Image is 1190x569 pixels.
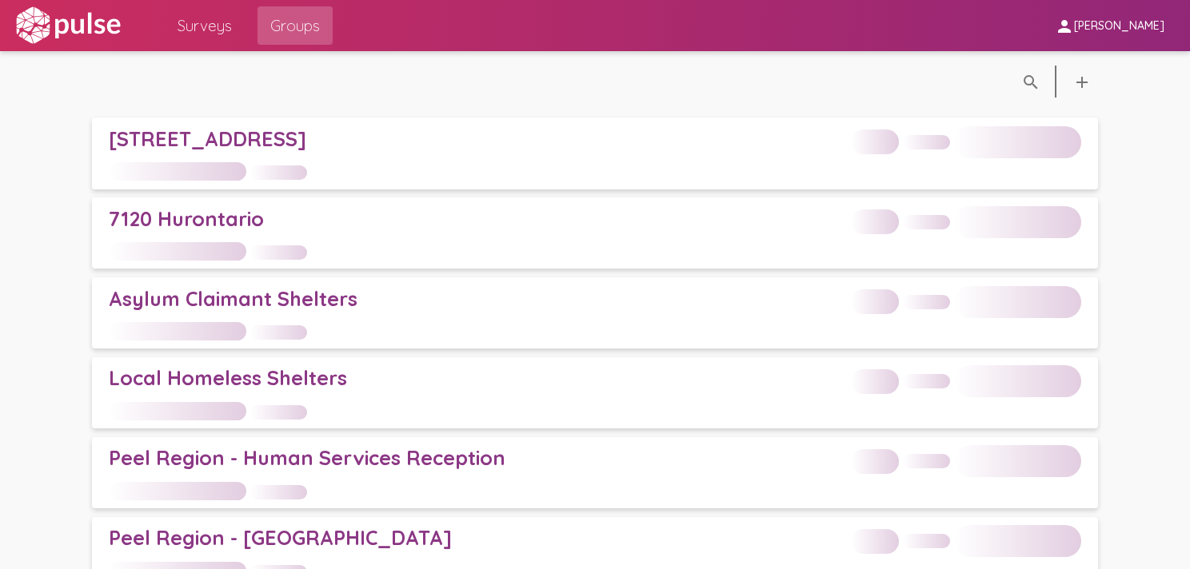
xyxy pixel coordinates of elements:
a: Surveys [165,6,245,45]
div: Asylum Claimant Shelters [109,286,843,311]
img: white-logo.svg [13,6,123,46]
button: language [1015,66,1047,97]
a: Groups [258,6,333,45]
mat-icon: person [1055,17,1074,36]
a: [STREET_ADDRESS] [92,117,1098,189]
button: language [1066,66,1098,97]
div: [STREET_ADDRESS] [109,126,843,151]
div: Local Homeless Shelters [109,365,843,390]
span: Groups [270,11,320,40]
button: [PERSON_NAME] [1042,10,1177,40]
div: Peel Region - Human Services Reception [109,445,843,470]
span: [PERSON_NAME] [1074,19,1164,34]
div: Peel Region - [GEOGRAPHIC_DATA] [109,525,843,550]
a: Peel Region - Human Services Reception [92,437,1098,508]
a: Asylum Claimant Shelters [92,277,1098,348]
a: 7120 Hurontario [92,197,1098,269]
div: 7120 Hurontario [109,206,843,231]
span: Surveys [178,11,232,40]
a: Local Homeless Shelters [92,357,1098,428]
mat-icon: language [1021,73,1040,92]
mat-icon: language [1072,73,1092,92]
